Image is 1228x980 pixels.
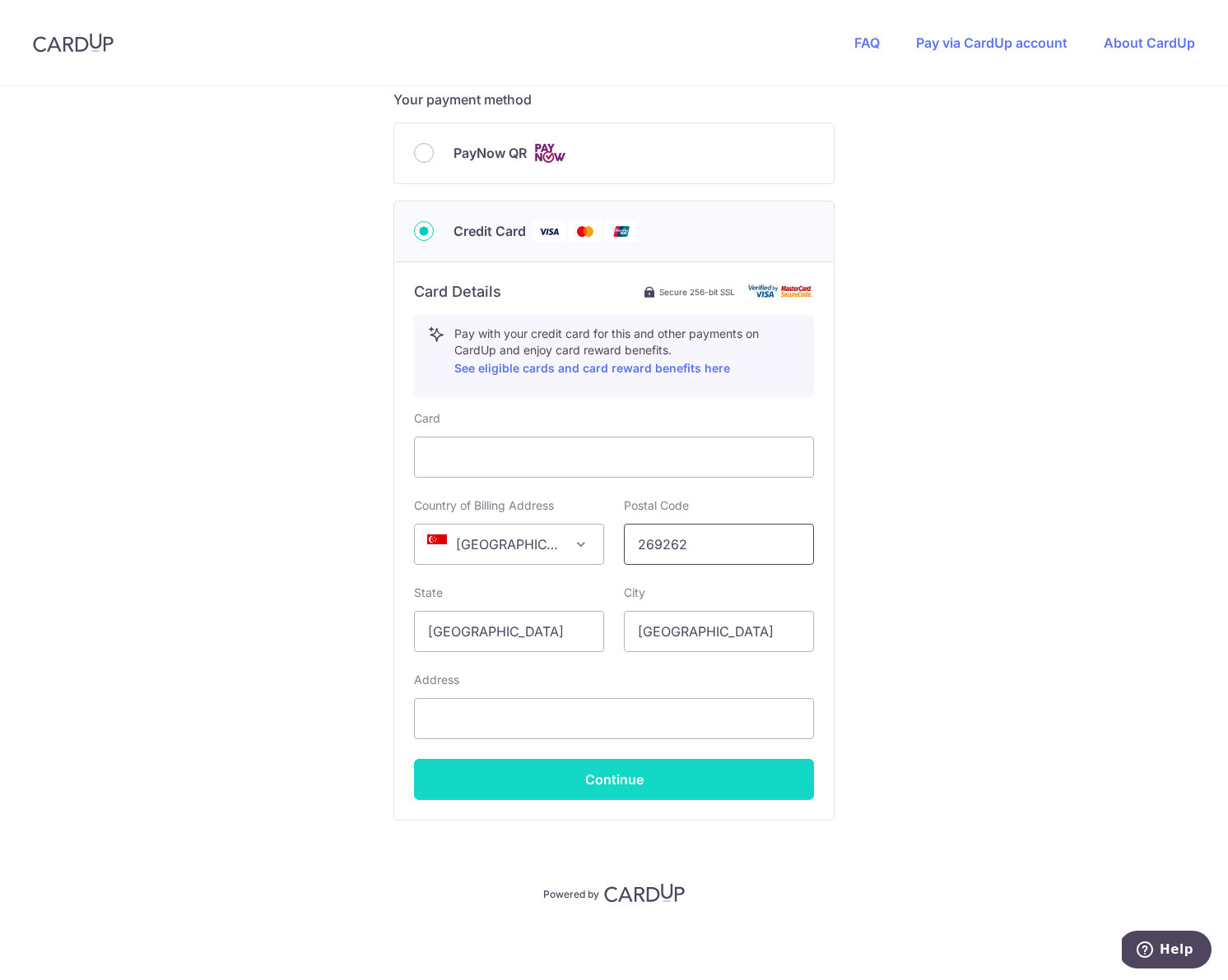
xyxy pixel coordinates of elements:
iframe: Secure card payment input frame [428,447,800,467]
h6: Card Details [414,282,501,302]
a: About CardUp [1104,35,1195,51]
label: Country of Billing Address [414,497,554,514]
img: Union Pay [605,221,638,242]
label: State [414,585,443,601]
img: CardUp [604,883,685,903]
label: Address [414,672,459,688]
span: Singapore [414,524,604,565]
img: CardUp [33,33,114,53]
h5: Your payment method [393,90,835,109]
p: Pay with your credit card for this and other payments on CardUp and enjoy card reward benefits. [454,326,800,378]
a: Pay via CardUp account [916,35,1068,51]
input: Example 123456 [624,524,814,565]
p: Powered by [543,885,599,901]
label: Card [414,410,440,427]
img: Visa [533,221,565,242]
label: Postal Code [624,497,689,514]
img: Mastercard [569,221,602,242]
a: FAQ [854,35,880,51]
img: card secure [748,284,814,298]
span: Singapore [415,525,603,564]
span: Secure 256-bit SSL [659,285,735,298]
a: See eligible cards and card reward benefits here [454,361,730,375]
div: PayNow QR Cards logo [414,143,814,164]
img: Cards logo [533,143,566,164]
iframe: Opens a widget where you can find more information [1122,931,1212,972]
div: Credit Card Visa Mastercard Union Pay [414,221,814,242]
span: Credit Card [454,221,526,241]
label: City [624,585,645,601]
button: Continue [414,759,814,800]
span: PayNow QR [454,143,527,163]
